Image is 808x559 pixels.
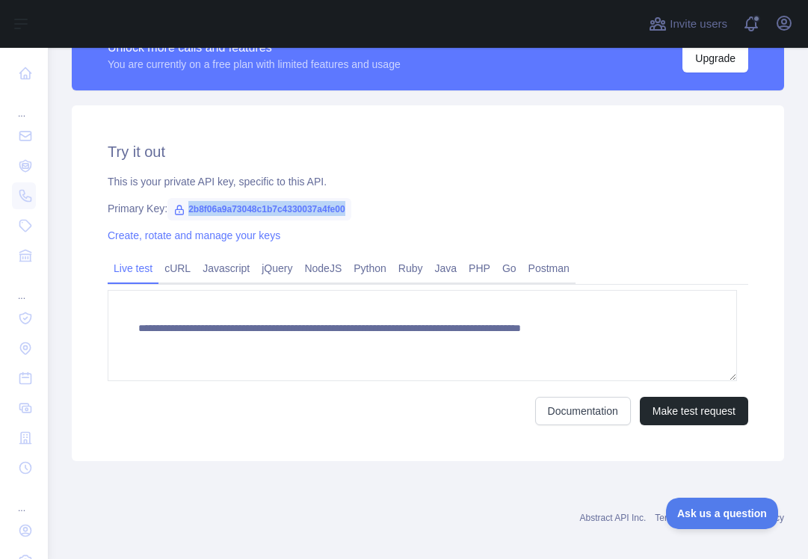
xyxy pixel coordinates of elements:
button: Invite users [646,12,730,36]
span: Invite users [670,16,727,33]
iframe: Toggle Customer Support [666,498,778,529]
a: Postman [522,256,576,280]
a: NodeJS [298,256,348,280]
a: Create, rotate and manage your keys [108,229,280,241]
a: Terms of service [655,513,720,523]
a: Documentation [535,397,631,425]
div: ... [12,90,36,120]
a: Live test [108,256,158,280]
h2: Try it out [108,141,748,162]
div: Primary Key: [108,201,748,216]
a: cURL [158,256,197,280]
button: Upgrade [682,44,748,72]
a: Java [429,256,463,280]
a: Abstract API Inc. [580,513,647,523]
a: Javascript [197,256,256,280]
button: Make test request [640,397,748,425]
span: 2b8f06a9a73048c1b7c4330037a4fe00 [167,198,351,220]
div: ... [12,272,36,302]
a: PHP [463,256,496,280]
div: You are currently on a free plan with limited features and usage [108,57,401,72]
div: This is your private API key, specific to this API. [108,174,748,189]
a: Ruby [392,256,429,280]
a: Go [496,256,522,280]
a: jQuery [256,256,298,280]
div: Unlock more calls and features [108,39,401,57]
a: Python [348,256,392,280]
div: ... [12,484,36,514]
